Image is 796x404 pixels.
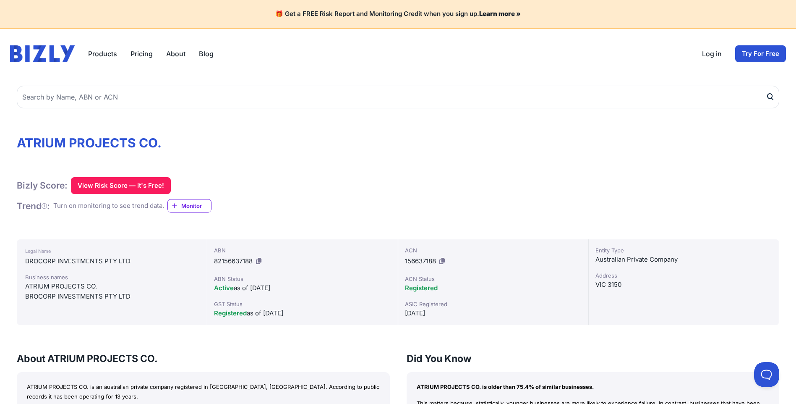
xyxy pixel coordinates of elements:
div: ACN Status [405,275,582,283]
div: as of [DATE] [214,308,391,318]
div: Address [595,271,772,280]
div: GST Status [214,300,391,308]
a: Log in [702,49,722,59]
h3: About ATRIUM PROJECTS CO. [17,352,390,365]
p: ATRIUM PROJECTS CO. is older than 75.4% of similar businesses. [417,382,770,392]
a: Pricing [130,49,153,59]
input: Search by Name, ABN or ACN [17,86,779,108]
button: Products [88,49,117,59]
a: Learn more » [479,10,521,18]
div: ATRIUM PROJECTS CO. [25,281,198,291]
iframe: Toggle Customer Support [754,362,779,387]
div: ABN Status [214,275,391,283]
h1: Trend : [17,200,50,212]
span: 82156637188 [214,257,253,265]
span: Registered [405,284,438,292]
div: VIC 3150 [595,280,772,290]
a: Monitor [167,199,211,212]
div: Turn on monitoring to see trend data. [53,201,164,211]
div: Australian Private Company [595,254,772,265]
h1: Bizly Score: [17,180,68,191]
div: Entity Type [595,246,772,254]
h4: 🎁 Get a FREE Risk Report and Monitoring Credit when you sign up. [10,10,786,18]
div: ABN [214,246,391,254]
a: About [166,49,185,59]
div: Business names [25,273,198,281]
div: as of [DATE] [214,283,391,293]
button: View Risk Score — It's Free! [71,177,171,194]
span: Monitor [181,202,211,210]
div: Legal Name [25,246,198,256]
h1: ATRIUM PROJECTS CO. [17,135,779,150]
p: ATRIUM PROJECTS CO. is an australian private company registered in [GEOGRAPHIC_DATA], [GEOGRAPHIC... [27,382,380,401]
div: ACN [405,246,582,254]
div: BROCORP INVESTMENTS PTY LTD [25,291,198,302]
span: Active [214,284,234,292]
div: BROCORP INVESTMENTS PTY LTD [25,256,198,266]
a: Try For Free [735,45,786,62]
a: Blog [199,49,214,59]
div: [DATE] [405,308,582,318]
h3: Did You Know [407,352,780,365]
div: ASIC Registered [405,300,582,308]
span: 156637188 [405,257,436,265]
span: Registered [214,309,247,317]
